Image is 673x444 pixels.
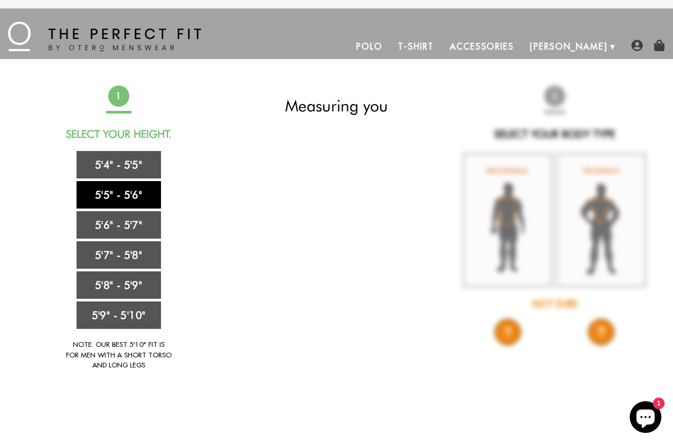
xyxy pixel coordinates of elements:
a: 5'8" - 5'9" [77,271,161,299]
img: user-account-icon.png [631,40,643,51]
a: Polo [348,34,391,59]
a: T-Shirt [390,34,441,59]
span: 1 [108,86,129,107]
a: [PERSON_NAME] [522,34,615,59]
a: 5'9" - 5'10" [77,301,161,329]
img: The Perfect Fit - by Otero Menswear - Logo [8,22,201,51]
a: 5'5" - 5'6" [77,181,161,209]
a: 5'4" - 5'5" [77,151,161,178]
a: Accessories [442,34,522,59]
h2: Select Your Height. [25,128,212,140]
a: 5'7" - 5'8" [77,241,161,269]
div: Note: Our best 5'10" fit is for men with a short torso and long legs [66,339,172,371]
img: shopping-bag-icon.png [653,40,665,51]
h2: Measuring you [243,96,430,115]
inbox-online-store-chat: Shopify online store chat [627,401,665,436]
a: 5'6" - 5'7" [77,211,161,239]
